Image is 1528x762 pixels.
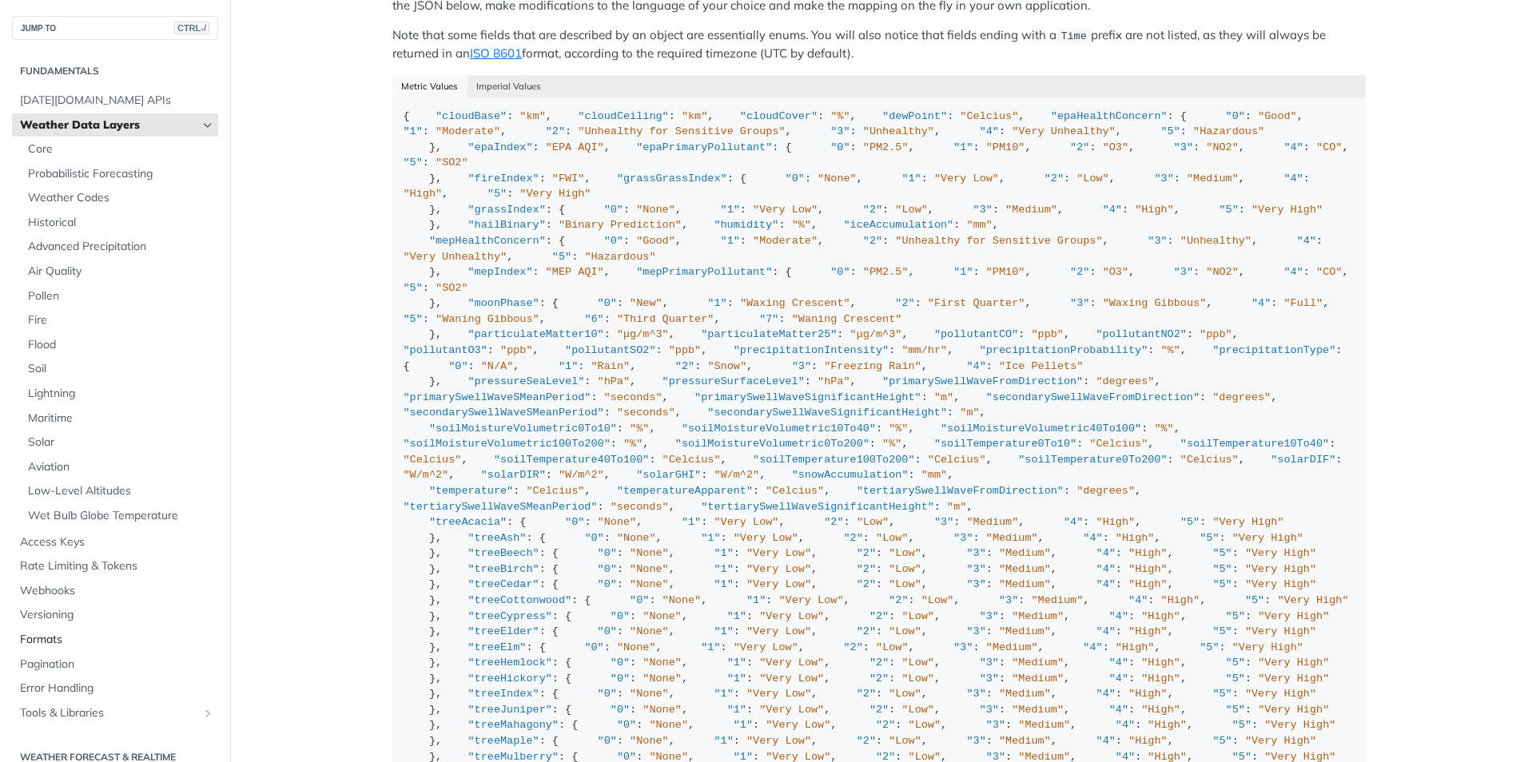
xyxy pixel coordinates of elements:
[494,454,649,466] span: "soilTemperature40To100"
[1083,532,1102,544] span: "4"
[721,235,740,247] span: "1"
[468,297,539,309] span: "moonPhase"
[895,297,914,309] span: "2"
[1103,266,1128,278] span: "O3"
[617,532,656,544] span: "None"
[28,337,214,353] span: Flood
[559,469,604,481] span: "W/m^2"
[1180,235,1251,247] span: "Unhealthy"
[404,125,423,137] span: "1"
[468,328,604,340] span: "particulateMatter10"
[1148,235,1167,247] span: "3"
[617,407,675,419] span: "seconds"
[201,119,214,132] button: Hide subpages for Weather Data Layers
[753,235,818,247] span: "Moderate"
[721,204,740,216] span: "1"
[546,266,604,278] span: "MEP AQI"
[1045,173,1064,185] span: "2"
[830,110,850,122] span: "%"
[28,264,214,280] span: Air Quality
[604,235,623,247] span: "0"
[20,504,218,528] a: Wet Bulb Globe Temperature
[559,360,578,372] span: "1"
[1096,547,1116,559] span: "4"
[1096,375,1154,387] span: "degrees"
[1154,423,1173,435] span: "%"
[20,284,218,308] a: Pollen
[1284,173,1303,185] span: "4"
[1180,454,1239,466] span: "Celcius"
[468,141,533,153] span: "epaIndex"
[468,173,539,185] span: "fireIndex"
[526,485,584,497] span: "Celcius"
[1135,204,1174,216] span: "High"
[714,516,778,528] span: "Very Low"
[980,344,1148,356] span: "precipitationProbability"
[999,547,1051,559] span: "Medium"
[12,653,218,677] a: Pagination
[830,266,850,278] span: "0"
[392,26,1366,63] p: Note that some fields that are described by an object are essentially enums. You will also notice...
[468,375,585,387] span: "pressureSeaLevel"
[1070,297,1089,309] span: "3"
[740,110,818,122] span: "cloudCover"
[565,516,584,528] span: "0"
[701,532,720,544] span: "1"
[707,297,726,309] span: "1"
[468,219,546,231] span: "hailBinary"
[584,532,603,544] span: "0"
[487,188,507,200] span: "5"
[1064,516,1083,528] span: "4"
[986,532,1038,544] span: "Medium"
[818,375,850,387] span: "hPa"
[1212,344,1335,356] span: "precipitationType"
[500,344,533,356] span: "ppb"
[973,204,993,216] span: "3"
[12,677,218,700] a: Error Handling
[20,260,218,284] a: Air Quality
[844,532,863,544] span: "2"
[468,204,546,216] span: "grassIndex"
[675,360,694,372] span: "2"
[404,344,487,356] span: "pollutantO3"
[882,110,947,122] span: "dewPoint"
[830,141,850,153] span: "0"
[546,141,604,153] span: "EPA AQI"
[701,501,934,513] span: "tertiarySwellWaveSignificantHeight"
[12,554,218,578] a: Rate Limiting & Tokens
[404,251,507,263] span: "Very Unhealthy"
[792,469,909,481] span: "snowAccumulation"
[552,251,571,263] span: "5"
[20,186,218,210] a: Weather Codes
[28,508,214,524] span: Wet Bulb Globe Temperature
[468,563,539,575] span: "treeBirch"
[921,469,947,481] span: "mm"
[882,375,1083,387] span: "primarySwellWaveFromDirection"
[1245,547,1316,559] span: "Very High"
[20,681,214,697] span: Error Handling
[1018,454,1167,466] span: "soilTemperature0To200"
[707,360,746,372] span: "Snow"
[953,141,973,153] span: "1"
[584,251,655,263] span: "Hazardous"
[857,485,1064,497] span: "tertiarySwellWaveFromDirection"
[1031,328,1064,340] span: "ppb"
[792,360,811,372] span: "3"
[928,297,1025,309] span: "First Quarter"
[1206,266,1239,278] span: "NO2"
[429,485,513,497] span: "temperature"
[1200,532,1219,544] span: "5"
[863,125,934,137] span: "Unhealthy"
[753,454,915,466] span: "soilTemperature100To200"
[584,313,603,325] span: "6"
[623,438,643,450] span: "%"
[934,173,999,185] span: "Very Low"
[792,219,811,231] span: "%"
[986,266,1025,278] span: "PM10"
[1180,516,1200,528] span: "5"
[28,312,214,328] span: Fire
[481,360,514,372] span: "N/A"
[12,64,218,78] h2: Fundamentals
[682,423,876,435] span: "soilMoistureVolumetric10To40"
[1076,173,1109,185] span: "Low"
